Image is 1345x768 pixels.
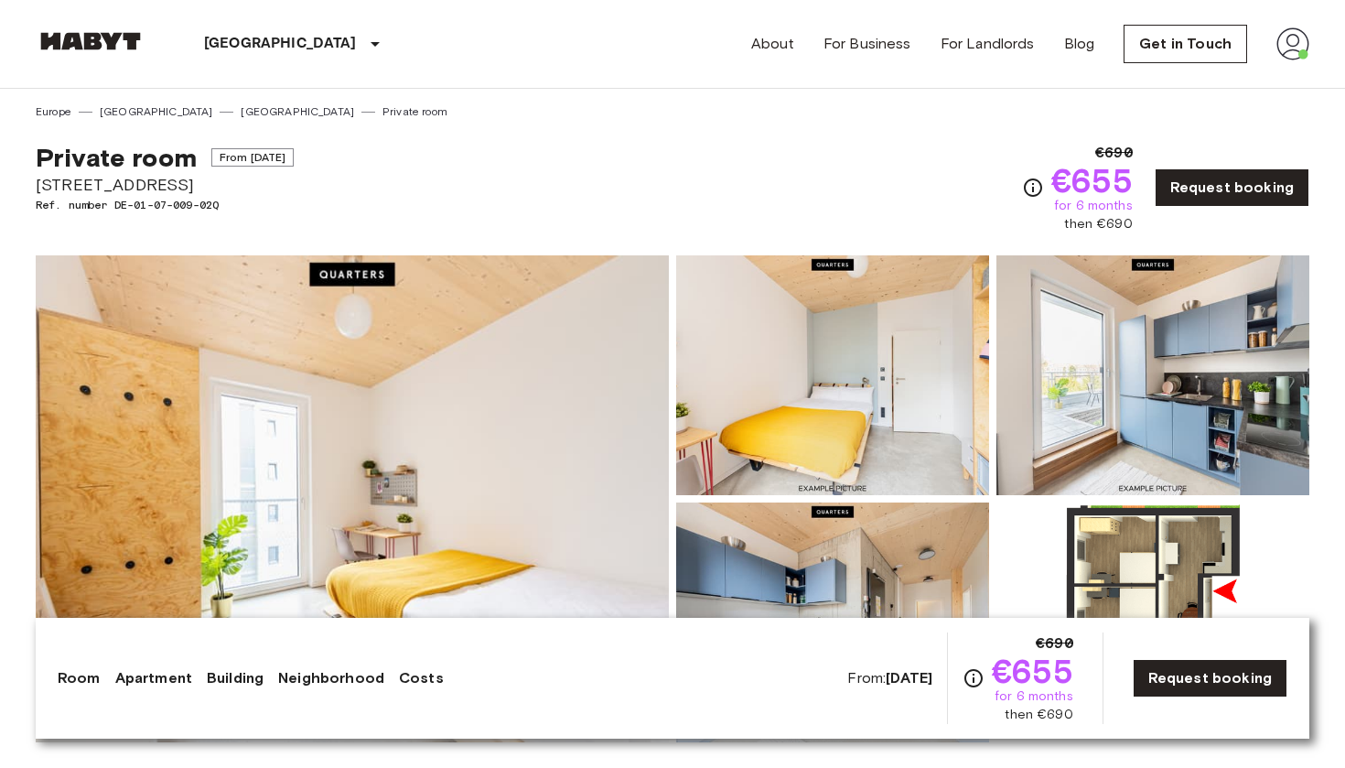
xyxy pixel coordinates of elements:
[1095,142,1133,164] span: €690
[207,667,264,689] a: Building
[1054,197,1133,215] span: for 6 months
[36,142,197,173] span: Private room
[36,103,71,120] a: Europe
[100,103,213,120] a: [GEOGRAPHIC_DATA]
[992,654,1073,687] span: €655
[941,33,1035,55] a: For Landlords
[823,33,911,55] a: For Business
[676,255,989,495] img: Picture of unit DE-01-07-009-02Q
[1155,168,1309,207] a: Request booking
[115,667,192,689] a: Apartment
[996,503,1309,742] img: Picture of unit DE-01-07-009-02Q
[886,669,932,687] b: [DATE]
[1276,27,1309,60] img: avatar
[1064,215,1132,233] span: then €690
[1133,659,1287,698] a: Request booking
[995,687,1073,706] span: for 6 months
[36,197,294,213] span: Ref. number DE-01-07-009-02Q
[1124,25,1247,63] a: Get in Touch
[1005,706,1072,724] span: then €690
[382,103,447,120] a: Private room
[996,255,1309,495] img: Picture of unit DE-01-07-009-02Q
[36,32,145,50] img: Habyt
[847,668,932,688] span: From:
[676,503,989,742] img: Picture of unit DE-01-07-009-02Q
[36,255,669,742] img: Marketing picture of unit DE-01-07-009-02Q
[963,667,985,689] svg: Check cost overview for full price breakdown. Please note that discounts apply to new joiners onl...
[211,148,295,167] span: From [DATE]
[399,667,444,689] a: Costs
[1051,164,1133,197] span: €655
[58,667,101,689] a: Room
[241,103,354,120] a: [GEOGRAPHIC_DATA]
[1022,177,1044,199] svg: Check cost overview for full price breakdown. Please note that discounts apply to new joiners onl...
[751,33,794,55] a: About
[204,33,357,55] p: [GEOGRAPHIC_DATA]
[278,667,384,689] a: Neighborhood
[1036,633,1073,654] span: €690
[1064,33,1095,55] a: Blog
[36,173,294,197] span: [STREET_ADDRESS]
